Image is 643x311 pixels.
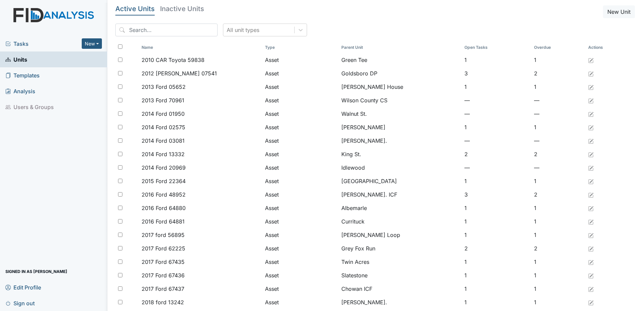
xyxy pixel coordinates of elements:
[531,174,585,188] td: 1
[262,42,339,53] th: Toggle SortBy
[139,42,262,53] th: Toggle SortBy
[262,147,339,161] td: Asset
[588,191,594,199] a: Edit
[262,201,339,215] td: Asset
[588,204,594,212] a: Edit
[142,231,185,239] span: 2017 ford 56895
[5,282,41,292] span: Edit Profile
[142,177,186,185] span: 2015 Ford 22364
[531,134,585,147] td: —
[588,110,594,118] a: Edit
[262,120,339,134] td: Asset
[5,54,27,65] span: Units
[462,228,532,242] td: 1
[462,269,532,282] td: 1
[531,147,585,161] td: 2
[339,296,462,309] td: [PERSON_NAME].
[531,282,585,296] td: 1
[339,242,462,255] td: Grey Fox Run
[462,134,532,147] td: —
[142,110,185,118] span: 2014 Ford 01950
[462,215,532,228] td: 1
[531,42,585,53] th: Toggle SortBy
[531,80,585,94] td: 1
[531,215,585,228] td: 1
[462,174,532,188] td: 1
[262,174,339,188] td: Asset
[262,94,339,107] td: Asset
[339,80,462,94] td: [PERSON_NAME] House
[588,123,594,131] a: Edit
[588,69,594,77] a: Edit
[142,150,185,158] span: 2014 Ford 13332
[262,134,339,147] td: Asset
[142,285,184,293] span: 2017 Ford 67437
[339,255,462,269] td: Twin Acres
[603,5,635,18] button: New Unit
[262,215,339,228] td: Asset
[262,282,339,296] td: Asset
[339,161,462,174] td: Idlewood
[142,204,186,212] span: 2016 Ford 64880
[142,217,185,226] span: 2016 Ford 64881
[339,269,462,282] td: Slatestone
[339,67,462,80] td: Goldsboro DP
[142,258,185,266] span: 2017 Ford 67435
[462,201,532,215] td: 1
[462,42,532,53] th: Toggle SortBy
[588,258,594,266] a: Edit
[588,285,594,293] a: Edit
[462,107,532,120] td: —
[531,188,585,201] td: 2
[339,215,462,228] td: Currituck
[531,296,585,309] td: 1
[262,188,339,201] td: Asset
[462,67,532,80] td: 3
[262,242,339,255] td: Asset
[262,161,339,174] td: Asset
[531,161,585,174] td: —
[142,56,204,64] span: 2010 CAR Toyota 59838
[462,161,532,174] td: —
[142,244,185,252] span: 2017 Ford 62225
[462,120,532,134] td: 1
[462,147,532,161] td: 2
[115,5,155,12] h5: Active Units
[142,271,185,279] span: 2017 Ford 67436
[588,96,594,104] a: Edit
[531,242,585,255] td: 2
[5,298,35,308] span: Sign out
[588,137,594,145] a: Edit
[262,269,339,282] td: Asset
[588,177,594,185] a: Edit
[339,188,462,201] td: [PERSON_NAME]. ICF
[262,80,339,94] td: Asset
[262,53,339,67] td: Asset
[142,137,185,145] span: 2014 Ford 03081
[531,201,585,215] td: 1
[339,134,462,147] td: [PERSON_NAME].
[339,42,462,53] th: Toggle SortBy
[339,174,462,188] td: [GEOGRAPHIC_DATA]
[588,56,594,64] a: Edit
[142,83,186,91] span: 2013 Ford 05652
[339,282,462,296] td: Chowan ICF
[118,44,122,49] input: Toggle All Rows Selected
[262,107,339,120] td: Asset
[531,107,585,120] td: —
[339,120,462,134] td: [PERSON_NAME]
[588,244,594,252] a: Edit
[82,38,102,49] button: New
[531,67,585,80] td: 2
[462,282,532,296] td: 1
[588,164,594,172] a: Edit
[462,80,532,94] td: 1
[5,40,82,48] a: Tasks
[588,83,594,91] a: Edit
[262,255,339,269] td: Asset
[142,69,217,77] span: 2012 [PERSON_NAME] 07541
[588,298,594,306] a: Edit
[531,255,585,269] td: 1
[142,96,184,104] span: 2013 Ford 70961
